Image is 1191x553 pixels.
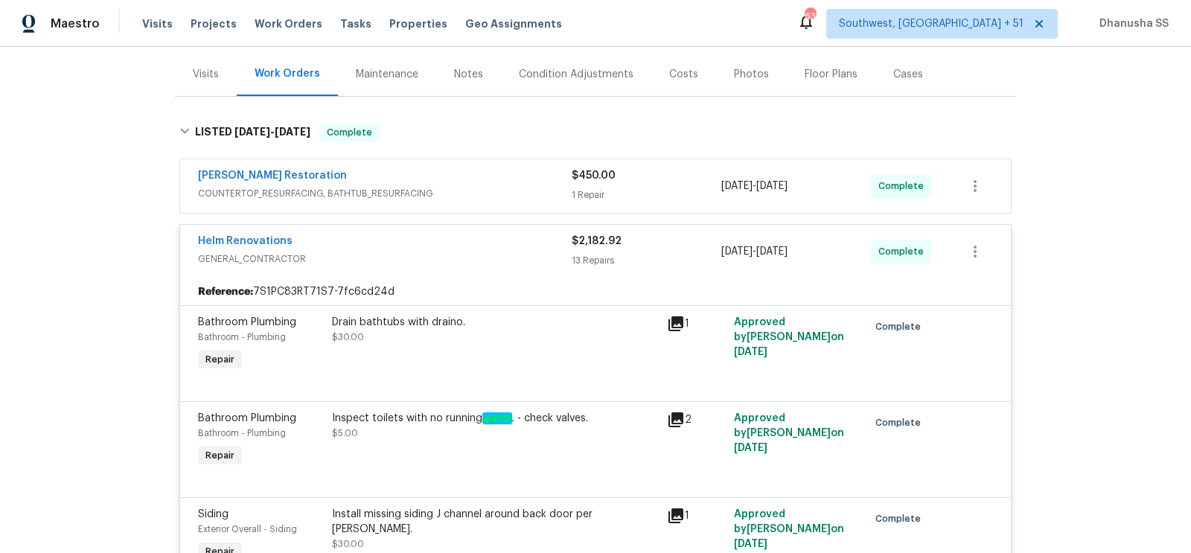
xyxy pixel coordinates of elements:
div: Work Orders [255,66,320,81]
span: Maestro [51,16,100,31]
span: Projects [191,16,237,31]
div: 638 [805,9,815,24]
span: Approved by [PERSON_NAME] on [734,317,844,357]
span: Bathroom - Plumbing [198,429,286,438]
span: Visits [142,16,173,31]
span: [DATE] [756,246,788,257]
span: Bathroom Plumbing [198,317,296,327]
div: Install missing siding J channel around back door per [PERSON_NAME]. [332,507,658,537]
div: Costs [669,67,698,82]
span: [DATE] [734,443,767,453]
span: [DATE] [234,127,270,137]
div: Floor Plans [805,67,858,82]
span: - [234,127,310,137]
span: GENERAL_CONTRACTOR [198,252,572,266]
span: Southwest, [GEOGRAPHIC_DATA] + 51 [839,16,1024,31]
b: Reference: [198,284,253,299]
span: [DATE] [721,246,753,257]
span: COUNTERTOP_RESURFACING, BATHTUB_RESURFACING [198,186,572,201]
span: $5.00 [332,429,358,438]
em: water [482,412,512,424]
span: Exterior Overall - Siding [198,525,297,534]
div: LISTED [DATE]-[DATE]Complete [175,109,1016,156]
div: Maintenance [356,67,418,82]
div: Inspect toilets with no running . - check valves. [332,411,658,426]
span: Complete [321,125,378,140]
span: Complete [875,319,927,334]
span: $450.00 [572,170,616,181]
span: Geo Assignments [465,16,562,31]
span: Siding [198,509,229,520]
h6: LISTED [195,124,310,141]
span: Approved by [PERSON_NAME] on [734,413,844,453]
div: Notes [454,67,483,82]
span: Complete [878,244,930,259]
div: 7S1PC83RT71S7-7fc6cd24d [180,278,1011,305]
span: Work Orders [255,16,322,31]
span: Repair [199,448,240,463]
span: Complete [875,415,927,430]
span: $30.00 [332,540,364,549]
span: Bathroom Plumbing [198,413,296,423]
div: 13 Repairs [572,253,721,268]
span: [DATE] [721,181,753,191]
span: Tasks [340,19,371,29]
div: 1 Repair [572,188,721,202]
span: [DATE] [734,539,767,549]
div: 1 [667,507,725,525]
span: $30.00 [332,333,364,342]
span: Dhanusha SS [1093,16,1169,31]
span: $2,182.92 [572,236,622,246]
a: [PERSON_NAME] Restoration [198,170,347,181]
div: Condition Adjustments [519,67,633,82]
span: Complete [875,511,927,526]
a: Helm Renovations [198,236,293,246]
div: 1 [667,315,725,333]
div: Photos [734,67,769,82]
span: [DATE] [275,127,310,137]
span: Bathroom - Plumbing [198,333,286,342]
span: - [721,244,788,259]
span: [DATE] [756,181,788,191]
div: 2 [667,411,725,429]
div: Drain bathtubs with draino. [332,315,658,330]
span: [DATE] [734,347,767,357]
span: Complete [878,179,930,194]
span: Approved by [PERSON_NAME] on [734,509,844,549]
span: Repair [199,352,240,367]
div: Visits [193,67,219,82]
div: Cases [893,67,923,82]
span: Properties [389,16,447,31]
span: - [721,179,788,194]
